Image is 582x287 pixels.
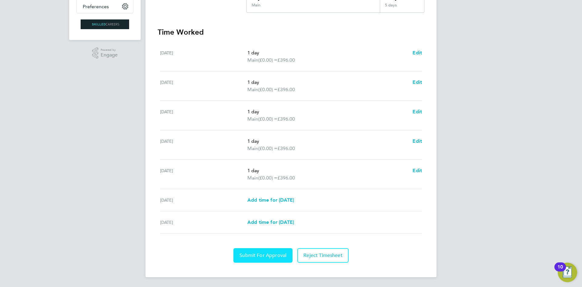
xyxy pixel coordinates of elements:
span: Reject Timesheet [303,252,343,258]
div: [DATE] [160,79,247,93]
div: 5 days [380,3,424,12]
span: (£0.00) = [258,175,277,181]
p: 1 day [247,138,408,145]
a: Edit [413,108,422,115]
img: skilledcareers-logo-retina.png [81,19,129,29]
span: (£0.00) = [258,145,277,151]
span: Main [247,174,258,182]
span: (£0.00) = [258,57,277,63]
button: Open Resource Center, 10 new notifications [558,263,577,282]
span: Add time for [DATE] [247,219,294,225]
span: Edit [413,79,422,85]
span: Main [247,56,258,64]
p: 1 day [247,49,408,56]
div: [DATE] [160,219,247,226]
button: Reject Timesheet [297,248,349,263]
span: Edit [413,168,422,173]
div: 10 [557,267,563,275]
button: Submit For Approval [233,248,293,263]
span: (£0.00) = [258,87,277,92]
div: Main [252,3,260,8]
span: £396.00 [277,87,295,92]
span: Preferences [83,4,109,9]
div: [DATE] [160,196,247,204]
span: (£0.00) = [258,116,277,122]
span: Main [247,86,258,93]
span: Powered by [101,47,118,53]
div: [DATE] [160,167,247,182]
a: Edit [413,49,422,56]
span: Engage [101,53,118,58]
div: [DATE] [160,108,247,123]
span: £396.00 [277,57,295,63]
div: [DATE] [160,138,247,152]
span: Edit [413,50,422,56]
p: 1 day [247,167,408,174]
span: Submit For Approval [239,252,286,258]
p: 1 day [247,79,408,86]
span: £396.00 [277,116,295,122]
span: Edit [413,109,422,114]
span: Add time for [DATE] [247,197,294,203]
span: £396.00 [277,145,295,151]
div: [DATE] [160,49,247,64]
a: Edit [413,138,422,145]
a: Edit [413,79,422,86]
span: £396.00 [277,175,295,181]
a: Add time for [DATE] [247,219,294,226]
span: Main [247,115,258,123]
a: Add time for [DATE] [247,196,294,204]
a: Go to home page [76,19,133,29]
span: Main [247,145,258,152]
a: Powered byEngage [92,47,118,59]
a: Edit [413,167,422,174]
span: Edit [413,138,422,144]
h3: Time Worked [158,27,424,37]
p: 1 day [247,108,408,115]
